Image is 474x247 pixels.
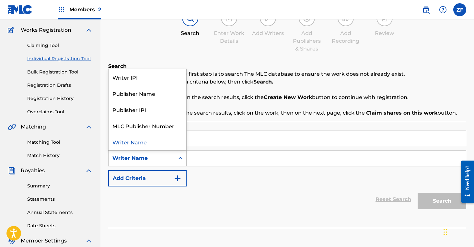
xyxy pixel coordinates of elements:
[108,70,466,78] p: Before registering a work, the first step is to search The MLC database to ensure the work does n...
[27,82,93,89] a: Registration Drafts
[108,78,466,86] p: Enter the two required search criteria below, then click
[436,3,449,16] div: Help
[456,156,474,208] iframe: Resource Center
[108,130,466,212] form: Search Form
[291,29,323,53] div: Add Publishers & Shares
[21,123,46,131] span: Matching
[213,29,245,45] div: Enter Work Details
[174,29,206,37] div: Search
[27,55,93,62] a: Individual Registration Tool
[8,26,16,34] img: Works Registration
[8,167,16,174] img: Royalties
[420,3,433,16] a: Public Search
[27,139,93,146] a: Matching Tool
[85,26,93,34] img: expand
[27,152,93,159] a: Match History
[85,237,93,245] img: expand
[112,154,171,162] div: Writer Name
[109,101,186,118] div: Publisher IPI
[109,69,186,85] div: Writer IPI
[8,5,33,14] img: MLC Logo
[108,63,127,69] b: Search
[368,29,401,37] div: Review
[252,29,284,37] div: Add Writers
[85,123,93,131] img: expand
[8,237,16,245] img: Member Settings
[21,167,45,174] span: Royalties
[109,134,186,150] div: Writer Name
[21,237,67,245] span: Member Settings
[58,6,65,14] img: Top Rightsholders
[329,29,362,45] div: Add Recording
[453,3,466,16] div: User Menu
[174,174,181,182] img: 9d2ae6d4665cec9f34b9.svg
[98,6,101,13] span: 2
[108,170,187,186] button: Add Criteria
[444,222,447,242] div: Drag
[366,110,437,116] strong: Claim shares on this work
[422,6,430,14] img: search
[108,109,466,117] p: If you do locate your work in the search results, click on the work, then on the next page, click...
[253,79,273,85] strong: Search.
[27,42,93,49] a: Claiming Tool
[109,85,186,101] div: Publisher Name
[442,216,474,247] iframe: Chat Widget
[27,69,93,75] a: Bulk Registration Tool
[109,118,186,134] div: MLC Publisher Number
[27,209,93,216] a: Annual Statements
[439,6,447,14] img: help
[85,167,93,174] img: expand
[69,6,101,13] span: Members
[27,95,93,102] a: Registration History
[27,222,93,229] a: Rate Sheets
[264,94,312,100] strong: Create New Work
[27,183,93,189] a: Summary
[108,94,466,101] p: If your work does not appear in the search results, click the button to continue with registration.
[8,123,16,131] img: Matching
[27,108,93,115] a: Overclaims Tool
[27,196,93,203] a: Statements
[21,26,71,34] span: Works Registration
